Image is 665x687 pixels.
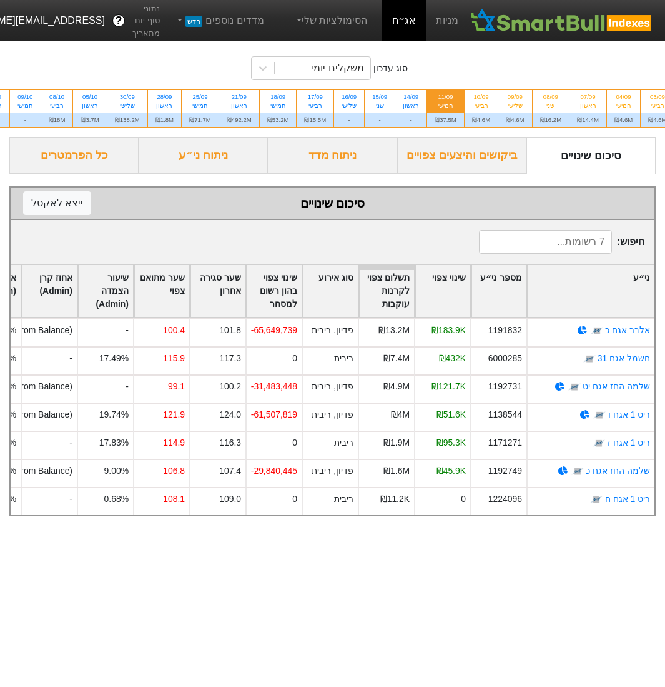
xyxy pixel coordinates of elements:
[185,16,202,27] span: חדש
[219,380,241,393] div: 100.2
[488,436,522,449] div: 1171271
[23,191,91,215] button: ייצא לאקסל
[304,101,326,110] div: רביעי
[267,101,289,110] div: חמישי
[365,113,395,127] div: -
[397,137,526,174] div: ביקושים והיצעים צפויים
[461,493,466,506] div: 0
[148,113,181,127] div: ₪1.8M
[590,493,603,506] img: tase link
[439,352,466,365] div: ₪432K
[436,436,466,449] div: ₪95.3K
[163,408,185,421] div: 121.9
[115,101,140,110] div: שלישי
[593,437,605,449] img: tase link
[267,93,289,101] div: 18/09
[219,493,241,506] div: 109.0
[289,8,373,33] a: הסימולציות שלי
[435,101,456,110] div: חמישי
[163,493,185,506] div: 108.1
[526,137,656,174] div: סיכום שינויים
[488,464,522,478] div: 1192749
[170,8,269,33] a: מדדים נוספיםחדש
[21,431,77,459] div: -
[22,265,77,317] div: Toggle SortBy
[9,137,139,174] div: כל הפרמטרים
[251,380,297,393] div: -31,483,448
[115,13,122,29] span: ?
[488,352,522,365] div: 6000285
[540,93,562,101] div: 08/09
[586,466,650,476] a: שלמה החז אגח כ
[155,93,174,101] div: 28/09
[593,409,606,421] img: tase link
[99,352,129,365] div: 17.49%
[334,436,353,449] div: ריבית
[312,324,353,337] div: פדיון, ריבית
[334,493,353,506] div: ריבית
[219,324,241,337] div: 101.8
[436,408,466,421] div: ₪51.6K
[383,380,410,393] div: ₪4.9M
[605,325,650,335] a: אלבר אגח כ
[303,265,358,317] div: Toggle SortBy
[498,113,531,127] div: ₪4.6M
[115,93,140,101] div: 30/09
[614,101,633,110] div: חמישי
[268,137,397,174] div: ניתוח מדד
[163,464,185,478] div: 106.8
[506,93,524,101] div: 09/09
[23,194,642,213] div: סיכום שינויים
[577,93,599,101] div: 07/09
[21,487,77,515] div: -
[312,408,353,421] div: פדיון, ריבית
[583,381,650,391] a: שלמה החז אגח יט
[81,101,99,110] div: ראשון
[540,101,562,110] div: שני
[427,113,464,127] div: ₪37.5M
[49,93,66,101] div: 08/10
[479,230,612,254] input: 7 רשומות...
[104,493,129,506] div: 0.68%
[372,101,387,110] div: שני
[189,93,211,101] div: 25/09
[77,318,133,346] div: -
[334,352,353,365] div: ריבית
[391,408,410,421] div: ₪4M
[49,101,66,110] div: רביעי
[251,408,297,421] div: -61,507,819
[488,408,522,421] div: 1138544
[73,113,106,127] div: ₪3.7M
[342,93,357,101] div: 16/09
[571,465,584,478] img: tase link
[479,230,644,254] span: חיפוש :
[163,352,185,365] div: 115.9
[251,464,297,478] div: -29,840,445
[99,408,129,421] div: 19.74%
[607,113,640,127] div: ₪4.6M
[373,62,408,75] div: סוג עדכון
[383,352,410,365] div: ₪7.4M
[311,61,363,76] div: משקלים יומי
[431,380,466,393] div: ₪121.7K
[378,324,410,337] div: ₪13.2M
[81,93,99,101] div: 05/10
[605,494,650,504] a: ריט 1 אגח ח
[163,324,185,337] div: 100.4
[163,436,185,449] div: 114.9
[219,352,241,365] div: 117.3
[139,137,268,174] div: ניתוח ני״ע
[403,101,419,110] div: ראשון
[383,436,410,449] div: ₪1.9M
[506,101,524,110] div: שלישי
[292,436,297,449] div: 0
[598,353,650,363] a: חשמל אגח 31
[99,436,129,449] div: 17.83%
[312,380,353,393] div: פדיון, ריבית
[471,265,526,317] div: Toggle SortBy
[528,265,654,317] div: Toggle SortBy
[189,101,211,110] div: חמישי
[533,113,569,127] div: ₪16.2M
[21,346,77,374] div: -
[182,113,219,127] div: ₪71.7M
